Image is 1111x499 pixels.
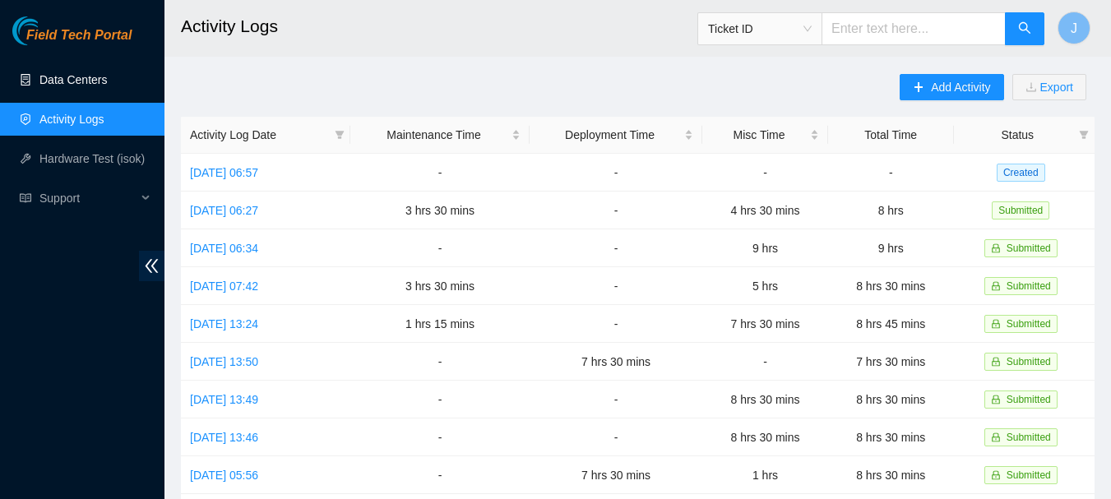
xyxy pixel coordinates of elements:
a: [DATE] 07:42 [190,280,258,293]
td: 4 hrs 30 mins [702,192,828,229]
td: 8 hrs [828,192,954,229]
td: 8 hrs 45 mins [828,305,954,343]
td: - [530,192,702,229]
td: - [702,154,828,192]
a: [DATE] 13:49 [190,393,258,406]
span: Submitted [992,201,1049,219]
td: 5 hrs [702,267,828,305]
span: filter [1079,130,1089,140]
td: - [350,456,530,494]
span: Submitted [1007,280,1051,292]
span: J [1071,18,1077,39]
span: Created [997,164,1045,182]
span: lock [991,432,1001,442]
td: - [530,418,702,456]
td: - [530,305,702,343]
td: 8 hrs 30 mins [828,456,954,494]
td: 1 hrs [702,456,828,494]
span: filter [331,122,348,147]
td: 3 hrs 30 mins [350,192,530,229]
td: 8 hrs 30 mins [702,418,828,456]
span: Submitted [1007,243,1051,254]
span: Support [39,182,137,215]
td: - [530,229,702,267]
span: lock [991,470,1001,480]
td: 7 hrs 30 mins [530,456,702,494]
a: [DATE] 13:50 [190,355,258,368]
td: 9 hrs [702,229,828,267]
td: 7 hrs 30 mins [828,343,954,381]
td: - [530,154,702,192]
td: 1 hrs 15 mins [350,305,530,343]
span: Submitted [1007,469,1051,481]
a: [DATE] 06:57 [190,166,258,179]
span: Submitted [1007,356,1051,367]
td: 8 hrs 30 mins [828,267,954,305]
td: - [350,381,530,418]
input: Enter text here... [822,12,1006,45]
td: - [350,154,530,192]
td: - [350,418,530,456]
span: Submitted [1007,432,1051,443]
span: Add Activity [931,78,990,96]
span: filter [1076,122,1092,147]
img: Akamai Technologies [12,16,83,45]
button: downloadExport [1012,74,1086,100]
span: Field Tech Portal [26,28,132,44]
span: lock [991,395,1001,404]
a: [DATE] 05:56 [190,469,258,482]
button: plusAdd Activity [900,74,1003,100]
a: [DATE] 06:27 [190,204,258,217]
td: - [702,343,828,381]
span: plus [913,81,924,95]
td: 8 hrs 30 mins [828,381,954,418]
span: Submitted [1007,394,1051,405]
button: search [1005,12,1044,45]
span: lock [991,243,1001,253]
td: 3 hrs 30 mins [350,267,530,305]
a: Hardware Test (isok) [39,152,145,165]
span: Status [963,126,1072,144]
a: [DATE] 13:24 [190,317,258,330]
td: 7 hrs 30 mins [702,305,828,343]
span: read [20,192,31,204]
span: Activity Log Date [190,126,328,144]
td: - [350,343,530,381]
span: double-left [139,251,164,281]
span: Submitted [1007,318,1051,330]
span: lock [991,357,1001,367]
td: - [530,267,702,305]
td: 7 hrs 30 mins [530,343,702,381]
td: - [350,229,530,267]
span: search [1018,21,1031,37]
th: Total Time [828,117,954,154]
a: Activity Logs [39,113,104,126]
td: - [530,381,702,418]
span: lock [991,319,1001,329]
span: Ticket ID [708,16,812,41]
td: - [828,154,954,192]
a: Akamai TechnologiesField Tech Portal [12,30,132,51]
span: lock [991,281,1001,291]
a: Data Centers [39,73,107,86]
td: 8 hrs 30 mins [828,418,954,456]
a: [DATE] 13:46 [190,431,258,444]
button: J [1058,12,1090,44]
span: filter [335,130,345,140]
a: [DATE] 06:34 [190,242,258,255]
td: 9 hrs [828,229,954,267]
td: 8 hrs 30 mins [702,381,828,418]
